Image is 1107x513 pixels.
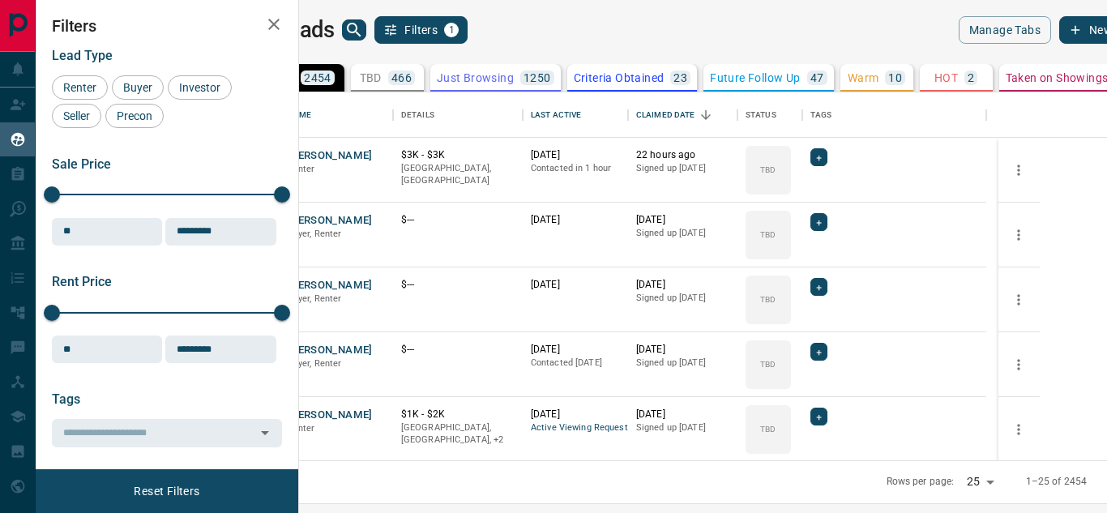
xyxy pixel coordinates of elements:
button: more [1007,223,1031,247]
p: 10 [888,72,902,83]
div: Precon [105,104,164,128]
h2: Filters [52,16,282,36]
p: Contacted in 1 hour [531,162,620,175]
p: 1250 [524,72,551,83]
div: Investor [168,75,232,100]
p: 23 [673,72,687,83]
p: [DATE] [636,213,729,227]
div: Status [737,92,802,138]
div: Tags [802,92,986,138]
span: Lead Type [52,48,113,63]
button: more [1007,417,1031,442]
p: [DATE] [636,343,729,357]
div: Last Active [523,92,628,138]
div: Tags [810,92,832,138]
button: [PERSON_NAME] [288,343,373,358]
div: Seller [52,104,101,128]
p: Signed up [DATE] [636,357,729,370]
div: Details [401,92,434,138]
button: more [1007,158,1031,182]
span: Renter [288,164,315,174]
p: Rows per page: [887,475,955,489]
span: + [816,344,822,360]
p: 1–25 of 2454 [1026,475,1088,489]
div: Details [393,92,523,138]
p: $--- [401,213,515,227]
button: Open [254,421,276,444]
p: Just Browsing [437,72,514,83]
span: Seller [58,109,96,122]
p: Signed up [DATE] [636,227,729,240]
span: Buyer, Renter [288,358,342,369]
p: [DATE] [636,278,729,292]
div: Buyer [112,75,164,100]
p: TBD [760,423,776,435]
p: 2454 [304,72,331,83]
p: 47 [810,72,824,83]
button: more [1007,353,1031,377]
p: [GEOGRAPHIC_DATA], [GEOGRAPHIC_DATA] [401,162,515,187]
span: Rent Price [52,274,112,289]
div: Name [288,92,312,138]
p: [DATE] [531,148,620,162]
p: 466 [391,72,412,83]
div: Name [280,92,393,138]
p: Warm [848,72,879,83]
p: $3K - $3K [401,148,515,162]
button: more [1007,288,1031,312]
p: HOT [934,72,958,83]
button: [PERSON_NAME] [288,408,373,423]
div: Claimed Date [636,92,695,138]
span: Tags [52,391,80,407]
p: TBD [760,229,776,241]
p: $1K - $2K [401,408,515,421]
p: Midtown | Central, Toronto [401,421,515,447]
p: Signed up [DATE] [636,292,729,305]
span: Sale Price [52,156,111,172]
p: 22 hours ago [636,148,729,162]
p: Future Follow Up [710,72,800,83]
span: Buyer, Renter [288,229,342,239]
p: $--- [401,343,515,357]
div: 25 [960,470,999,494]
span: + [816,408,822,425]
p: 2 [968,72,974,83]
p: [DATE] [531,278,620,292]
button: Reset Filters [123,477,210,505]
span: Buyer, Renter [288,293,342,304]
span: Renter [288,423,315,434]
p: [DATE] [636,408,729,421]
div: + [810,148,827,166]
p: [DATE] [531,213,620,227]
button: [PERSON_NAME] [288,213,373,229]
div: + [810,278,827,296]
div: Status [746,92,776,138]
div: + [810,213,827,231]
span: Investor [173,81,226,94]
span: Renter [58,81,102,94]
div: Claimed Date [628,92,737,138]
p: TBD [760,358,776,370]
p: [DATE] [531,408,620,421]
div: Renter [52,75,108,100]
p: Signed up [DATE] [636,421,729,434]
button: Manage Tabs [959,16,1051,44]
p: TBD [360,72,382,83]
span: Buyer [118,81,158,94]
span: Active Viewing Request [531,421,620,435]
p: Signed up [DATE] [636,162,729,175]
p: [DATE] [531,343,620,357]
button: [PERSON_NAME] [288,148,373,164]
p: Contacted [DATE] [531,357,620,370]
button: [PERSON_NAME] [288,278,373,293]
span: Precon [111,109,158,122]
span: 1 [446,24,457,36]
div: Last Active [531,92,581,138]
span: + [816,279,822,295]
div: + [810,408,827,425]
p: $--- [401,278,515,292]
span: + [816,214,822,230]
div: + [810,343,827,361]
button: Sort [695,104,717,126]
span: + [816,149,822,165]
